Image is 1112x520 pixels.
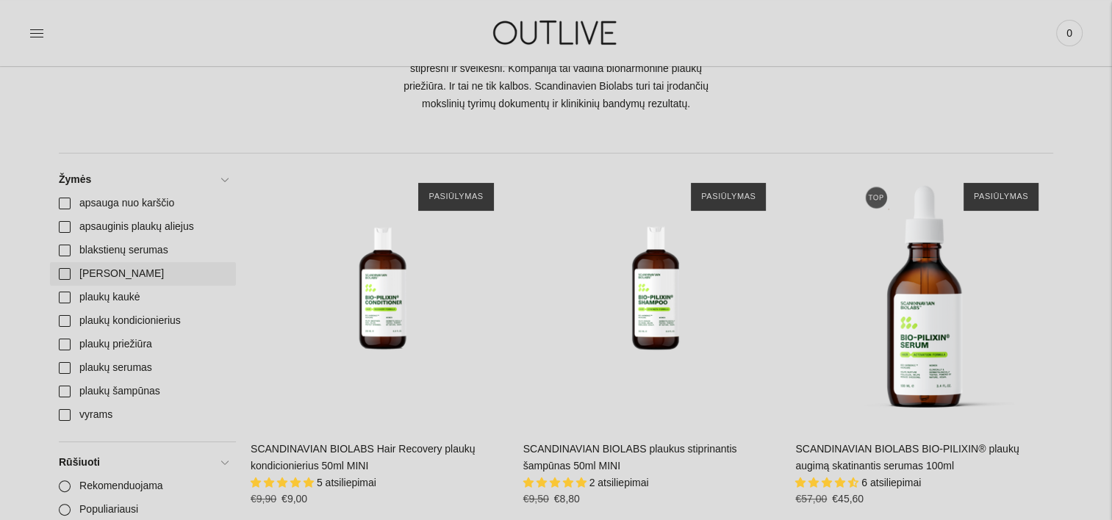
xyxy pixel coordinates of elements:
a: 0 [1056,17,1083,49]
a: SCANDINAVIAN BIOLABS plaukus stiprinantis šampūnas 50ml MINI [523,168,781,426]
a: Žymės [50,168,236,192]
a: vyrams [50,403,236,427]
a: SCANDINAVIAN BIOLABS Hair Recovery plaukų kondicionierius 50ml MINI [251,168,509,426]
span: 6 atsiliepimai [861,477,921,488]
a: SCANDINAVIAN BIOLABS plaukus stiprinantis šampūnas 50ml MINI [523,443,737,472]
a: plaukų šampūnas [50,380,236,403]
span: 0 [1059,23,1080,43]
span: 5.00 stars [251,477,317,488]
span: €9,00 [281,493,307,505]
a: Rūšiuoti [50,451,236,474]
span: 5 atsiliepimai [317,477,376,488]
a: plaukų serumas [50,356,236,380]
s: €9,50 [523,493,549,505]
a: [PERSON_NAME] [50,262,236,286]
span: 4.67 stars [795,477,861,488]
img: OUTLIVE [464,7,648,58]
a: SCANDINAVIAN BIOLABS BIO-PILIXIN® plaukų augimą skatinantis serumas 100ml [795,168,1053,426]
a: apsauginis plaukų aliejus [50,215,236,239]
span: 5.00 stars [523,477,589,488]
a: SCANDINAVIAN BIOLABS BIO-PILIXIN® plaukų augimą skatinantis serumas 100ml [795,443,1019,472]
a: plaukų kaukė [50,286,236,309]
span: 2 atsiliepimai [589,477,649,488]
a: Rekomenduojama [50,474,236,498]
s: €9,90 [251,493,276,505]
span: €45,60 [832,493,864,505]
a: SCANDINAVIAN BIOLABS Hair Recovery plaukų kondicionierius 50ml MINI [251,443,476,472]
span: €8,80 [554,493,580,505]
a: blakstienų serumas [50,239,236,262]
a: plaukų kondicionierius [50,309,236,333]
a: plaukų priežiūra [50,333,236,356]
a: apsauga nuo karščio [50,192,236,215]
s: €57,00 [795,493,827,505]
